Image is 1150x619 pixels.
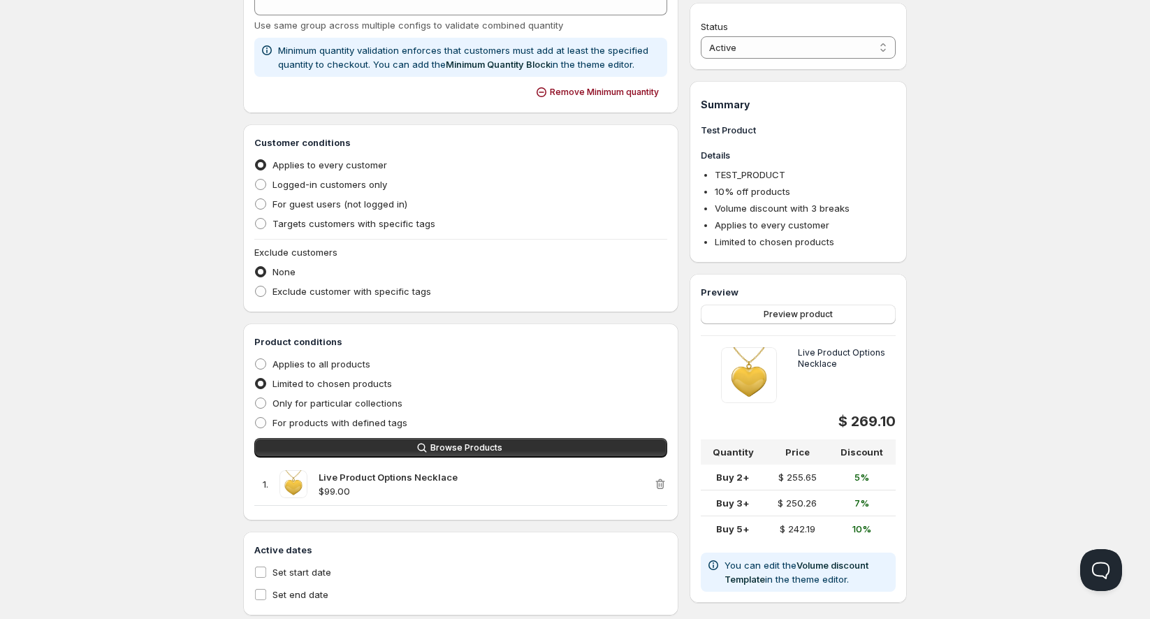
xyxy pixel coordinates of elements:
td: 7% [829,490,896,516]
span: Limited to chosen products [715,236,834,247]
h5: Live Product Options Necklace [798,347,896,403]
span: Exclude customer with specific tags [272,286,431,297]
button: Browse Products [254,438,667,458]
h3: Active dates [254,543,667,557]
iframe: Help Scout Beacon - Open [1080,549,1122,591]
span: Applies to every customer [272,159,387,170]
span: Logged-in customers only [272,179,387,190]
span: For products with defined tags [272,417,407,428]
span: Set end date [272,589,328,600]
button: Remove Minimum quantity [530,82,667,102]
td: Buy 2+ [701,465,766,490]
a: Volume discount Template [725,560,868,585]
th: Price [766,439,829,465]
span: Set start date [272,567,331,578]
span: Exclude customers [254,247,337,258]
p: 1 . [263,477,268,491]
td: Buy 5+ [701,516,766,542]
img: Live Product Options Necklace [721,347,777,403]
strong: Live Product Options Necklace [319,472,458,483]
span: Applies to all products [272,358,370,370]
th: Discount [829,439,896,465]
td: Buy 3+ [701,490,766,516]
p: You can edit the in the theme editor. [725,558,890,586]
span: Preview product [764,309,833,320]
h3: Preview [701,285,896,299]
p: $99.00 [319,484,653,498]
td: $ 250.26 [766,490,829,516]
span: Remove Minimum quantity [550,87,659,98]
td: 10% [829,516,896,542]
th: Quantity [701,439,766,465]
h1: Summary [701,98,896,112]
span: Browse Products [430,442,502,453]
h3: Product conditions [254,335,667,349]
button: Preview product [701,305,896,324]
img: Live Product Options Necklace [279,470,307,498]
span: Targets customers with specific tags [272,218,435,229]
a: Minimum Quantity Block [446,59,551,70]
td: $ 255.65 [766,465,829,490]
span: TEST_PRODUCT [715,169,785,180]
span: Status [701,21,728,32]
span: Volume discount with 3 breaks [715,203,850,214]
td: $ 242.19 [766,516,829,542]
span: Limited to chosen products [272,378,392,389]
span: Applies to every customer [715,219,829,231]
span: Use same group across multiple configs to validate combined quantity [254,20,563,31]
h3: Test Product [701,123,896,137]
h3: Customer conditions [254,136,667,150]
td: 5% [829,465,896,490]
h3: Details [701,148,896,162]
span: None [272,266,296,277]
div: $ 269.10 [701,414,896,428]
span: Only for particular collections [272,398,402,409]
span: For guest users (not logged in) [272,198,407,210]
p: Minimum quantity validation enforces that customers must add at least the specified quantity to c... [278,43,662,71]
span: 10 % off products [715,186,790,197]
